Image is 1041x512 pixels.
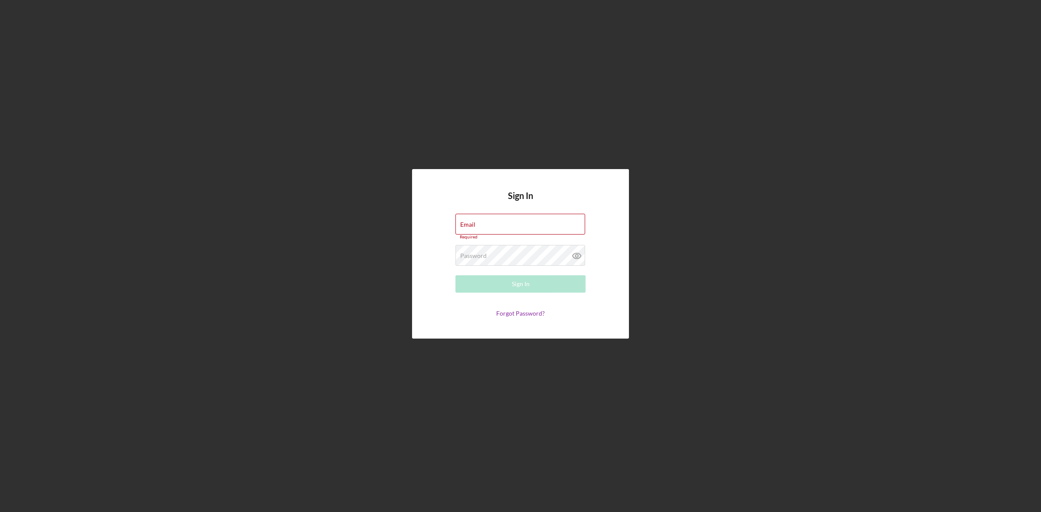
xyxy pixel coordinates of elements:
button: Sign In [455,275,586,293]
label: Email [460,221,475,228]
div: Sign In [512,275,530,293]
div: Required [455,235,586,240]
h4: Sign In [508,191,533,214]
a: Forgot Password? [496,310,545,317]
label: Password [460,252,487,259]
